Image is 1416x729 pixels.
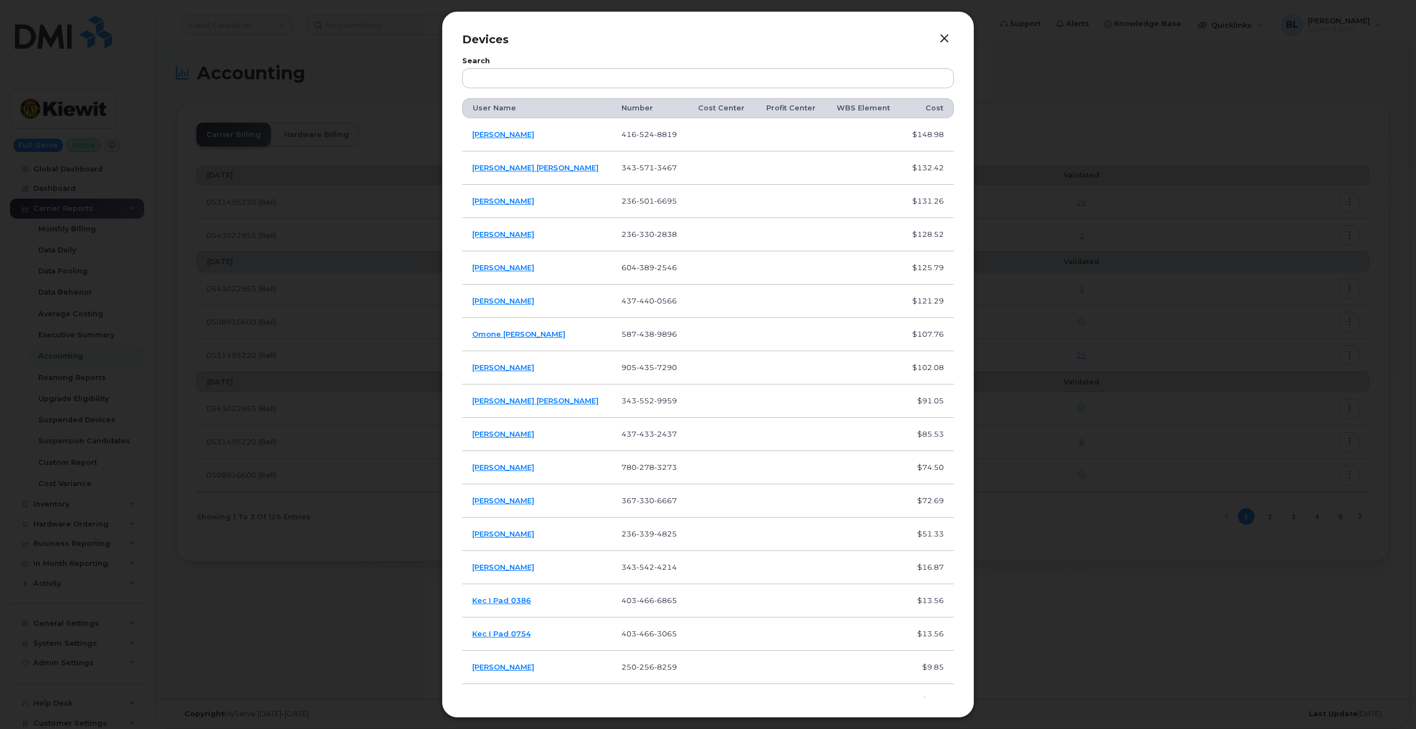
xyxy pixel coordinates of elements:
[654,363,677,372] span: 7290
[472,230,534,239] a: [PERSON_NAME]
[901,318,954,351] td: $107.76
[621,230,677,239] span: 236
[654,330,677,338] span: 9896
[654,196,677,205] span: 6695
[654,429,677,438] span: 2437
[621,396,677,405] span: 343
[654,230,677,239] span: 2838
[636,196,654,205] span: 501
[472,330,565,338] a: Omone [PERSON_NAME]
[654,263,677,272] span: 2546
[654,396,677,405] span: 9959
[621,263,677,272] span: 604
[901,285,954,318] td: $121.29
[621,296,677,305] span: 437
[636,296,654,305] span: 440
[901,351,954,384] td: $102.08
[654,463,677,472] span: 3273
[621,363,677,372] span: 905
[636,429,654,438] span: 433
[901,418,954,451] td: $85.53
[472,463,534,472] a: [PERSON_NAME]
[901,251,954,285] td: $125.79
[472,163,599,172] a: [PERSON_NAME] [PERSON_NAME]
[472,396,599,405] a: [PERSON_NAME] [PERSON_NAME]
[654,163,677,172] span: 3467
[621,463,677,472] span: 780
[621,429,677,438] span: 437
[621,330,677,338] span: 587
[472,263,534,272] a: [PERSON_NAME]
[636,363,654,372] span: 435
[901,218,954,251] td: $128.52
[901,484,954,518] td: $72.69
[901,185,954,218] td: $131.26
[472,196,534,205] a: [PERSON_NAME]
[636,230,654,239] span: 330
[472,363,534,372] a: [PERSON_NAME]
[654,296,677,305] span: 0566
[636,263,654,272] span: 389
[472,296,534,305] a: [PERSON_NAME]
[901,151,954,185] td: $132.42
[901,451,954,484] td: $74.50
[636,330,654,338] span: 438
[621,163,677,172] span: 343
[636,463,654,472] span: 278
[901,384,954,418] td: $91.05
[621,196,677,205] span: 236
[636,396,654,405] span: 552
[472,429,534,438] a: [PERSON_NAME]
[636,163,654,172] span: 571
[1368,681,1408,721] iframe: Messenger Launcher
